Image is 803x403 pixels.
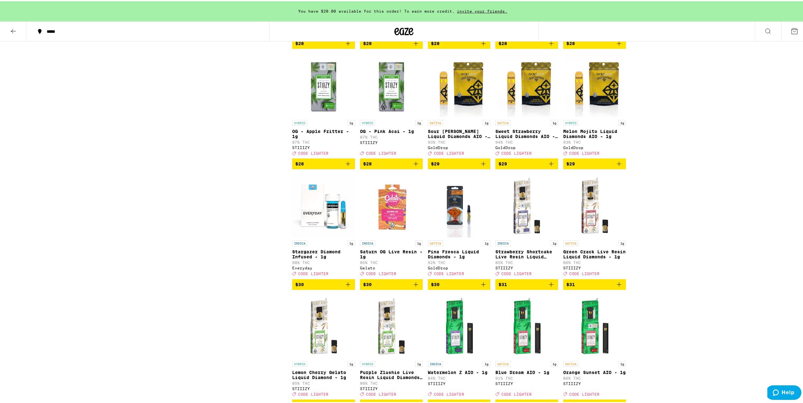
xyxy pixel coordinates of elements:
[360,53,423,116] img: STIIIZY - OG - Pink Acai - 1g
[495,37,558,48] button: Add to bag
[292,37,355,48] button: Add to bag
[563,119,578,124] p: HYBRID
[495,119,511,124] p: SATIVA
[360,37,423,48] button: Add to bag
[495,53,558,157] a: Open page for Sweet Strawberry Liquid Diamonds AIO - 1g from GoldDrop
[495,294,558,398] a: Open page for Blue Dream AIO - 1g from STIIIZY
[566,281,575,286] span: $31
[551,239,558,245] p: 1g
[569,150,599,154] span: CODE LIGHTER
[292,173,355,236] img: Everyday - Stargazer Diamond Infused - 1g
[366,391,396,395] span: CODE LIGHTER
[566,160,575,165] span: $29
[360,265,423,269] div: Gelato
[360,360,375,366] p: HYBRID
[565,53,624,116] img: GoldDrop - Melon Mojito Liquid Diamonds AIO - 1g
[428,265,491,269] div: GoldDrop
[347,119,355,124] p: 1g
[495,248,558,258] p: Strawberry Shortcake Live Resin Liquid Diamonds - 1g
[495,157,558,168] button: Add to bag
[495,139,558,143] p: 94% THC
[428,239,443,245] p: SATIVA
[292,173,355,278] a: Open page for Stargazer Diamond Infused - 1g from Everyday
[569,391,599,395] span: CODE LIGHTER
[563,369,626,374] p: Orange Sunset AIO - 1g
[434,391,464,395] span: CODE LIGHTER
[563,139,626,143] p: 93% THC
[495,294,558,357] img: STIIIZY - Blue Dream AIO - 1g
[360,173,423,236] img: Gelato - Saturn OG Live Resin - 1g
[563,294,626,357] img: STIIIZY - Orange Sunset AIO - 1g
[563,37,626,48] button: Add to bag
[360,248,423,258] p: Saturn OG Live Resin - 1g
[363,40,372,45] span: $28
[767,384,801,400] iframe: Opens a widget where you can find more information
[295,40,304,45] span: $28
[499,160,507,165] span: $29
[455,8,510,12] span: invite your friends.
[360,278,423,289] button: Add to bag
[428,375,491,379] p: 84% THC
[292,380,355,384] p: 85% THC
[563,157,626,168] button: Add to bag
[292,360,307,366] p: HYBRID
[495,239,511,245] p: INDICA
[292,278,355,289] button: Add to bag
[360,139,423,143] div: STIIIZY
[360,128,423,133] p: OG - Pink Acai - 1g
[428,119,443,124] p: SATIVA
[495,369,558,374] p: Blue Dream AIO - 1g
[495,259,558,263] p: 85% THC
[292,128,355,138] p: OG - Apple Fritter - 1g
[563,144,626,148] div: GoldDrop
[415,360,423,366] p: 1g
[483,239,490,245] p: 1g
[428,294,491,398] a: Open page for Watermelon Z AIO - 1g from STIIIZY
[363,160,372,165] span: $28
[428,380,491,384] div: STIIIZY
[569,271,599,275] span: CODE LIGHTER
[495,380,558,384] div: STIIIZY
[298,150,328,154] span: CODE LIGHTER
[292,139,355,143] p: 87% THC
[292,294,355,357] img: STIIIZY - Lemon Cherry Gelato Liquid Diamond - 1g
[428,53,491,157] a: Open page for Sour Tangie Liquid Diamonds AIO - 1g from GoldDrop
[428,248,491,258] p: Pina Fresca Liquid Diamonds - 1g
[292,294,355,398] a: Open page for Lemon Cherry Gelato Liquid Diamond - 1g from STIIIZY
[428,37,491,48] button: Add to bag
[292,53,355,116] img: STIIIZY - OG - Apple Fritter - 1g
[563,239,578,245] p: SATIVA
[360,259,423,263] p: 85% THC
[360,294,423,398] a: Open page for Purple Zlushie Live Resin Liquid Diamonds - 1g from STIIIZY
[360,157,423,168] button: Add to bag
[495,173,558,278] a: Open page for Strawberry Shortcake Live Resin Liquid Diamonds - 1g from STIIIZY
[366,271,396,275] span: CODE LIGHTER
[563,173,626,236] img: STIIIZY - Green Crack Live Resin Liquid Diamonds - 1g
[292,259,355,263] p: 90% THC
[428,259,491,263] p: 92% THC
[428,360,443,366] p: INDICA
[495,173,558,236] img: STIIIZY - Strawberry Shortcake Live Resin Liquid Diamonds - 1g
[431,160,440,165] span: $29
[563,360,578,366] p: SATIVA
[428,157,491,168] button: Add to bag
[295,281,304,286] span: $30
[431,40,440,45] span: $28
[428,128,491,138] p: Sour [PERSON_NAME] Liquid Diamonds AIO - 1g
[360,369,423,379] p: Purple Zlushie Live Resin Liquid Diamonds - 1g
[360,53,423,157] a: Open page for OG - Pink Acai - 1g from STIIIZY
[618,239,626,245] p: 1g
[499,281,507,286] span: $31
[360,385,423,389] div: STIIIZY
[563,173,626,278] a: Open page for Green Crack Live Resin Liquid Diamonds - 1g from STIIIZY
[495,128,558,138] p: Sweet Strawberry Liquid Diamonds AIO - 1g
[292,53,355,157] a: Open page for OG - Apple Fritter - 1g from STIIIZY
[347,239,355,245] p: 1g
[563,259,626,263] p: 86% THC
[563,375,626,379] p: 86% THC
[360,119,375,124] p: HYBRID
[499,40,507,45] span: $28
[292,119,307,124] p: HYBRID
[298,8,455,12] span: You have $20.00 available for this order! To earn more credit,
